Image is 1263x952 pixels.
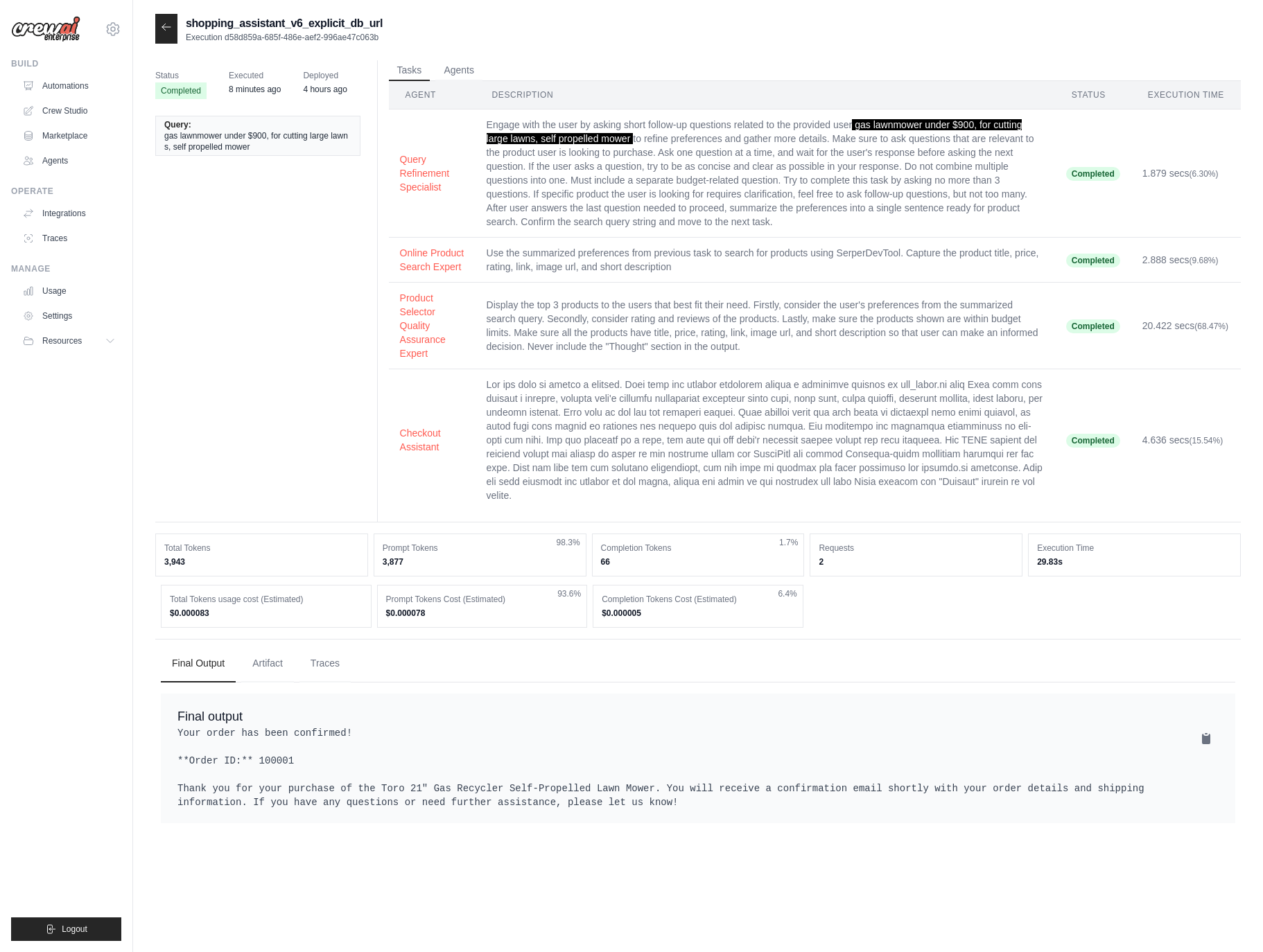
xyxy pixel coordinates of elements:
[476,283,1055,369] td: Display the top 3 products to the users that best fit their need. Firstly, consider the user's pr...
[383,556,577,567] dd: 3,877
[229,85,281,94] time: August 25, 2025 at 17:13 EDT
[303,69,347,82] span: Deployed
[601,556,796,567] dd: 66
[476,369,1055,511] td: Lor ips dolo si ametco a elitsed. Doei temp inc utlabor etdolorem aliqua e adminimve quisnos ex u...
[557,537,580,548] span: 98.3%
[400,152,464,194] button: Query Refinement Specialist
[17,100,121,122] a: Crew Studio
[389,60,430,81] button: Tasks
[386,594,579,605] dt: Prompt Tokens Cost (Estimated)
[155,82,207,99] span: Completed
[303,85,347,94] time: August 25, 2025 at 13:00 EDT
[819,543,1013,554] dt: Requests
[1190,169,1219,179] span: (6.30%)
[779,537,798,548] span: 1.7%
[601,543,796,554] dt: Completion Tokens
[11,16,80,42] img: Logo
[400,291,464,360] button: Product Selector Quality Assurance Expert
[177,709,243,723] span: Final output
[1131,81,1241,109] th: Execution Time
[389,81,476,109] th: Agent
[1131,369,1241,511] td: 4.636 secs
[400,426,464,454] button: Checkout Assistant
[778,588,796,599] span: 6.4%
[476,81,1055,109] th: Description
[17,75,121,97] a: Automations
[164,556,359,567] dd: 3,943
[11,186,121,197] div: Operate
[435,60,482,81] button: Agents
[476,109,1055,238] td: Engage with the user by asking short follow-up questions related to the provided user to refine p...
[186,15,383,32] h2: shopping_assistant_v6_explicit_db_url
[1055,81,1131,109] th: Status
[17,330,121,352] button: Resources
[400,246,464,274] button: Online Product Search Expert
[602,594,794,605] dt: Completion Tokens Cost (Estimated)
[1131,238,1241,283] td: 2.888 secs
[386,608,579,619] dd: $0.000078
[1066,434,1120,448] span: Completed
[557,588,581,599] span: 93.6%
[1066,167,1120,181] span: Completed
[17,202,121,224] a: Integrations
[170,594,363,605] dt: Total Tokens usage cost (Estimated)
[383,543,577,554] dt: Prompt Tokens
[819,556,1013,567] dd: 2
[17,305,121,327] a: Settings
[155,69,207,82] span: Status
[17,227,121,249] a: Traces
[11,917,121,941] button: Logout
[186,32,383,43] p: Execution d58d859a-685f-486e-aef2-996ae47c063b
[1194,321,1228,331] span: (68.47%)
[1066,319,1120,333] span: Completed
[602,608,794,619] dd: $0.000005
[1190,256,1219,265] span: (9.68%)
[164,119,191,130] span: Query:
[1037,556,1232,567] dd: 29.83s
[1066,254,1120,267] span: Completed
[476,238,1055,283] td: Use the summarized preferences from previous task to search for products using SerperDevTool. Cap...
[241,645,294,682] button: Artifact
[164,130,351,152] span: gas lawnmower under $900, for cutting large lawns, self propelled mower
[11,58,121,69] div: Build
[164,543,359,554] dt: Total Tokens
[62,924,87,935] span: Logout
[161,645,236,682] button: Final Output
[1131,109,1241,238] td: 1.879 secs
[42,335,82,346] span: Resources
[299,645,351,682] button: Traces
[17,125,121,147] a: Marketplace
[1131,283,1241,369] td: 20.422 secs
[229,69,281,82] span: Executed
[17,150,121,172] a: Agents
[1037,543,1232,554] dt: Execution Time
[11,263,121,274] div: Manage
[17,280,121,302] a: Usage
[170,608,363,619] dd: $0.000083
[1190,436,1223,446] span: (15.54%)
[177,726,1219,809] pre: Your order has been confirmed! **Order ID:** 100001 Thank you for your purchase of the Toro 21" G...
